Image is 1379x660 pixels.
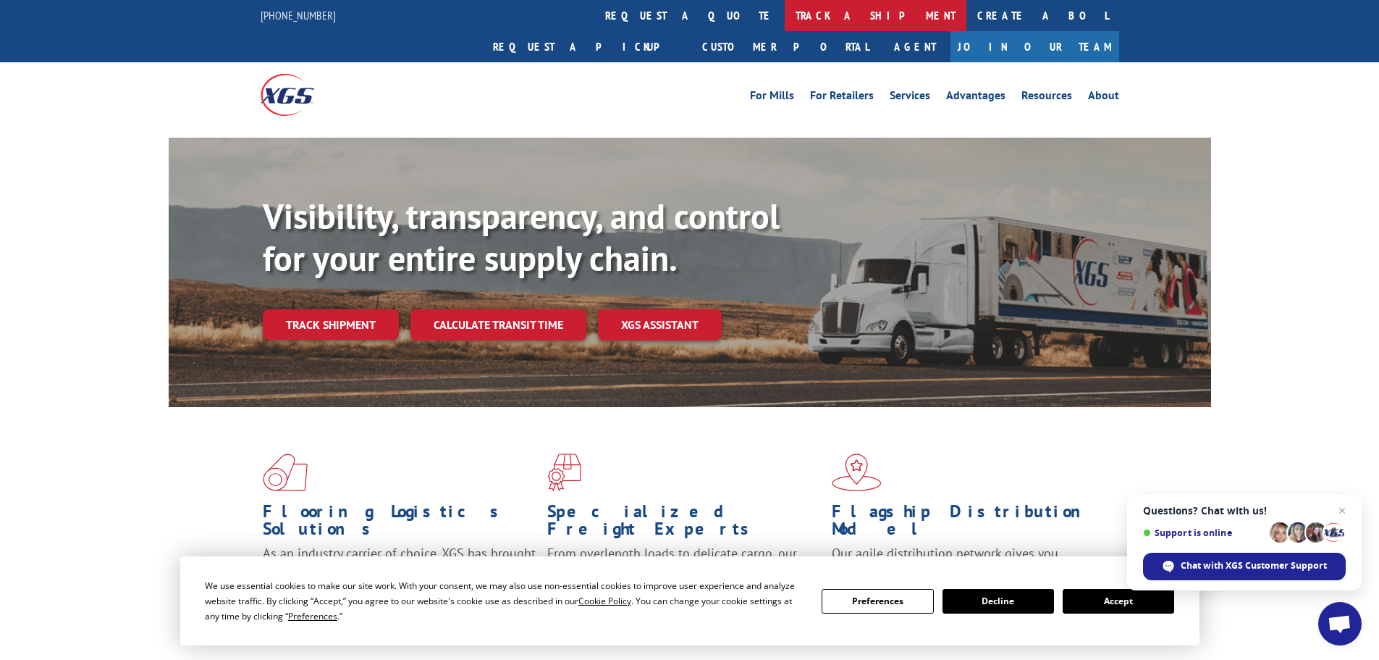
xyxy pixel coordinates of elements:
h1: Flagship Distribution Model [832,503,1105,545]
a: [PHONE_NUMBER] [261,8,336,22]
span: As an industry carrier of choice, XGS has brought innovation and dedication to flooring logistics... [263,545,536,596]
span: Close chat [1333,502,1351,519]
a: About [1088,90,1119,106]
h1: Specialized Freight Experts [547,503,821,545]
a: For Retailers [810,90,874,106]
span: Questions? Chat with us! [1143,505,1346,517]
a: Track shipment [263,309,399,340]
p: From overlength loads to delicate cargo, our experienced staff knows the best way to move your fr... [547,545,821,609]
button: Decline [942,589,1054,614]
img: xgs-icon-total-supply-chain-intelligence-red [263,454,308,491]
img: xgs-icon-flagship-distribution-model-red [832,454,882,491]
b: Visibility, transparency, and control for your entire supply chain. [263,193,780,280]
h1: Flooring Logistics Solutions [263,503,536,545]
a: Agent [880,31,950,62]
span: Cookie Policy [578,595,631,607]
span: Our agile distribution network gives you nationwide inventory management on demand. [832,545,1098,579]
img: xgs-icon-focused-on-flooring-red [547,454,581,491]
a: Resources [1021,90,1072,106]
div: Open chat [1318,602,1362,646]
a: XGS ASSISTANT [598,309,722,341]
span: Chat with XGS Customer Support [1181,559,1327,572]
div: Chat with XGS Customer Support [1143,553,1346,580]
a: Customer Portal [691,31,880,62]
a: For Mills [750,90,794,106]
span: Preferences [288,610,337,622]
a: Services [890,90,930,106]
a: Advantages [946,90,1005,106]
a: Calculate transit time [410,309,586,341]
div: Cookie Consent Prompt [180,556,1199,646]
button: Accept [1063,589,1174,614]
span: Support is online [1143,527,1265,538]
button: Preferences [822,589,933,614]
div: We use essential cookies to make our site work. With your consent, we may also use non-essential ... [205,578,804,624]
a: Request a pickup [482,31,691,62]
a: Join Our Team [950,31,1119,62]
